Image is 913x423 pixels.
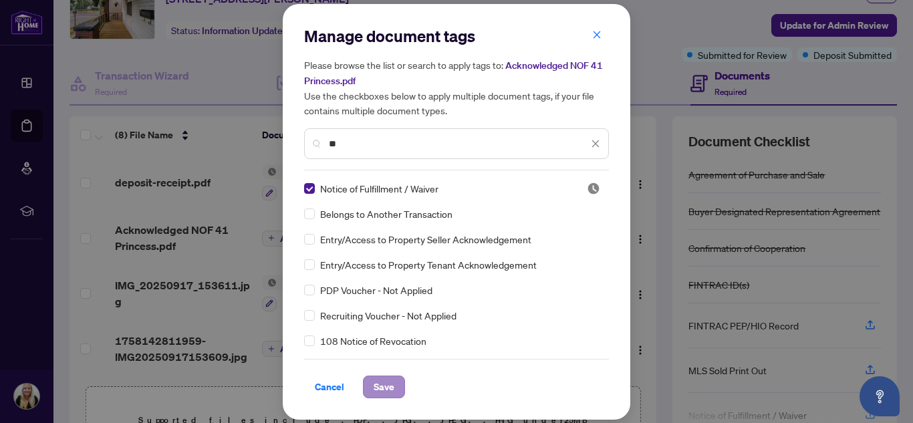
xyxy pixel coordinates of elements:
span: Acknowledged NOF 41 Princess.pdf [304,59,603,87]
span: PDP Voucher - Not Applied [320,283,432,297]
h2: Manage document tags [304,25,609,47]
button: Save [363,376,405,398]
span: Notice of Fulfillment / Waiver [320,181,438,196]
img: status [587,182,600,195]
span: Belongs to Another Transaction [320,206,452,221]
span: Cancel [315,376,344,398]
span: Pending Review [587,182,600,195]
span: Entry/Access to Property Tenant Acknowledgement [320,257,537,272]
span: Recruiting Voucher - Not Applied [320,308,456,323]
button: Open asap [860,376,900,416]
button: Cancel [304,376,355,398]
span: 108 Notice of Revocation [320,333,426,348]
span: Entry/Access to Property Seller Acknowledgement [320,232,531,247]
span: Save [374,376,394,398]
h5: Please browse the list or search to apply tags to: Use the checkboxes below to apply multiple doc... [304,57,609,118]
span: close [591,139,600,148]
span: close [592,30,602,39]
